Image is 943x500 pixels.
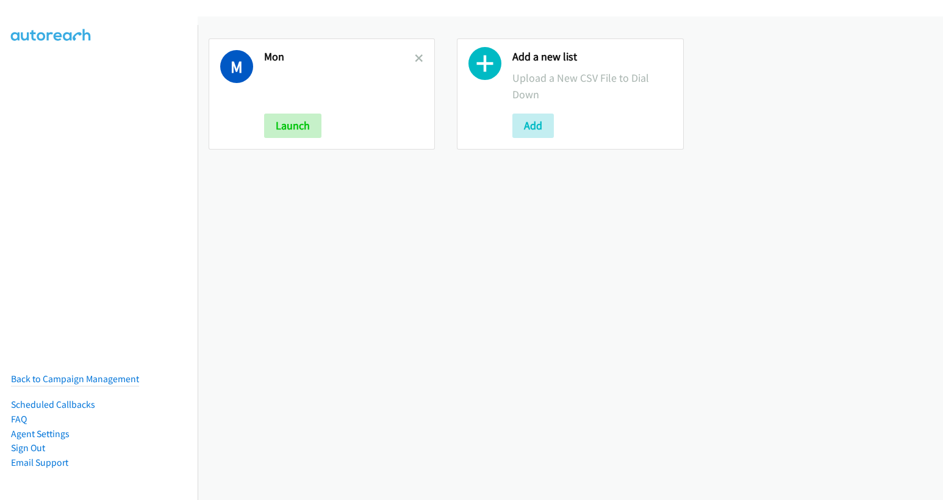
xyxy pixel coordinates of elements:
h2: Mon [264,50,415,64]
a: Back to Campaign Management [11,373,139,385]
h2: Add a new list [512,50,672,64]
h1: M [220,50,253,83]
p: Upload a New CSV File to Dial Down [512,70,672,103]
a: Sign Out [11,442,45,454]
a: Email Support [11,457,68,468]
a: FAQ [11,413,27,425]
button: Add [512,114,554,138]
a: Agent Settings [11,428,70,440]
a: Scheduled Callbacks [11,399,95,410]
button: Launch [264,114,321,138]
